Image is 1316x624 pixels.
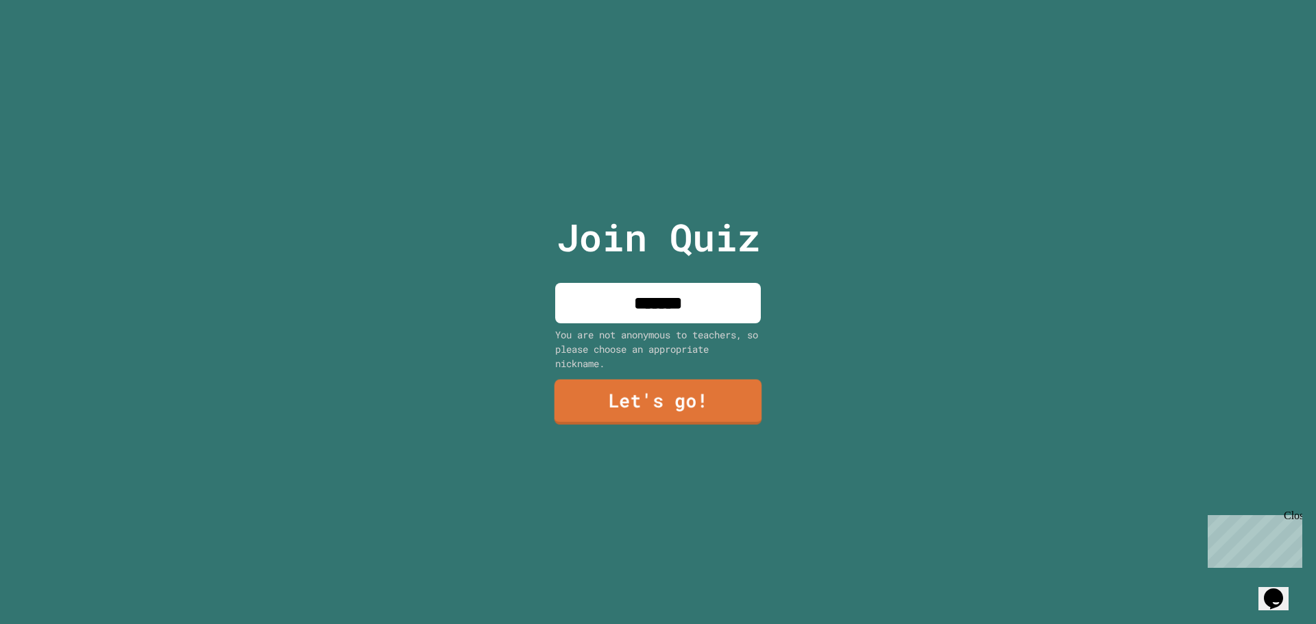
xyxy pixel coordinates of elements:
div: You are not anonymous to teachers, so please choose an appropriate nickname. [555,327,761,371]
a: Let's go! [555,379,762,425]
p: Join Quiz [557,209,760,266]
iframe: chat widget [1258,569,1302,610]
div: Chat with us now!Close [5,5,95,87]
iframe: chat widget [1202,510,1302,568]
